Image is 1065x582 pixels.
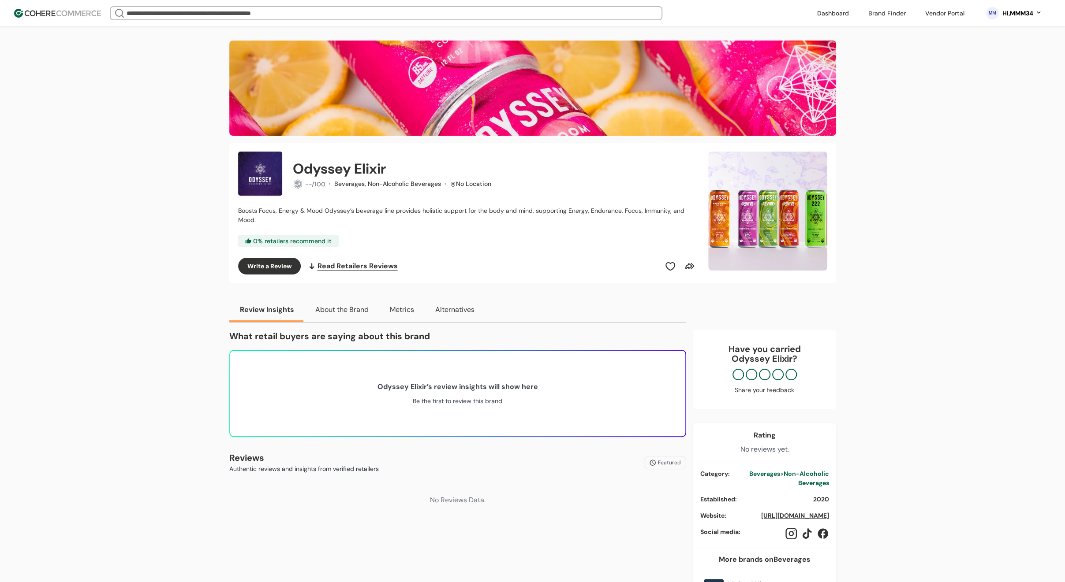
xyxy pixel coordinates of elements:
[229,452,264,463] b: Reviews
[737,469,829,488] a: Beverages>Non-Alcoholic Beverages
[1002,9,1042,18] button: Hi,MMM34
[813,495,829,504] div: 2020
[702,344,827,363] div: Have you carried
[425,297,485,322] button: Alternatives
[708,152,827,271] div: Carousel
[238,235,339,247] div: 0 % retailers recommend it
[308,258,398,274] a: Read Retailers Reviews
[238,258,301,274] button: Write a Review
[329,180,331,188] span: ·
[761,512,829,519] a: [URL][DOMAIN_NAME]
[700,469,730,478] div: Category :
[293,158,386,179] h2: Odyssey Elixir
[377,382,538,392] div: Odyssey Elixir ’s review insights will show here
[334,180,441,188] span: Beverages, Non-Alcoholic Beverages
[229,464,379,474] p: Authentic reviews and insights from verified retailers
[740,444,789,455] div: No reviews yet.
[754,430,776,441] div: Rating
[700,495,806,504] div: Established :
[413,397,502,406] div: Be the first to review this brand
[702,354,827,363] p: Odyssey Elixir ?
[749,470,780,478] span: Beverages
[456,179,491,189] div: No Location
[1002,9,1033,18] div: Hi, MMM34
[229,297,305,322] button: Review Insights
[708,152,827,271] div: Slide 1
[305,180,312,188] span: --
[305,297,379,322] button: About the Brand
[229,481,686,519] div: No Reviews Data.
[238,152,282,196] img: Brand Photo
[986,7,999,20] svg: 0 percent
[238,207,684,224] span: Boosts Focus, Energy & Mood Odyssey’s beverage line provides holistic support for the body and mi...
[658,459,681,467] span: Featured
[784,470,829,487] span: Non-Alcoholic Beverages
[708,152,827,271] img: Slide 0
[700,527,778,537] div: Social media :
[780,470,784,478] span: >
[229,330,686,343] p: What retail buyers are saying about this brand
[379,297,425,322] button: Metrics
[445,180,446,188] span: ·
[318,261,398,271] span: Read Retailers Reviews
[312,180,325,188] span: /100
[700,511,754,520] div: Website :
[719,554,811,565] div: More brands on Beverages
[229,41,836,136] img: Brand cover image
[14,9,101,18] img: Cohere Logo
[702,386,827,395] div: Share your feedback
